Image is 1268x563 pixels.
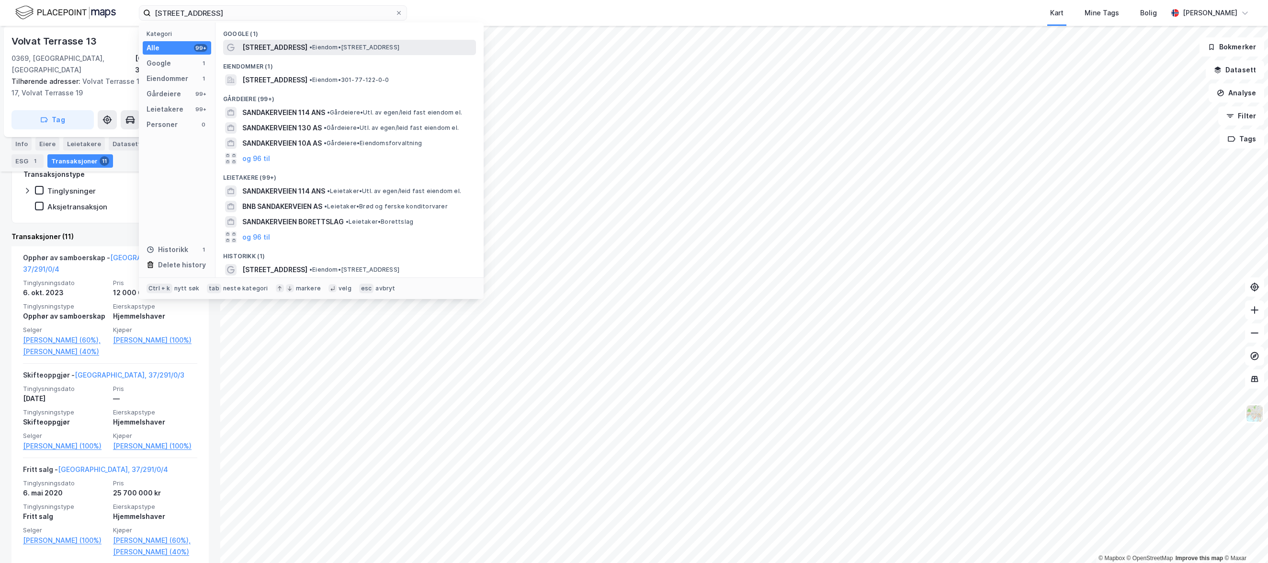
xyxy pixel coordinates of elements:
div: Delete history [158,259,206,271]
a: [GEOGRAPHIC_DATA], 37/291/0/4 [23,253,182,273]
div: Volvat Terrasse 13 [11,34,98,49]
span: BNB SANDAKERVEIEN AS [242,201,322,212]
div: Eiendommer (1) [215,55,484,72]
div: 1 [200,59,207,67]
div: Leietakere (99+) [215,166,484,184]
div: Volvat Terrasse 15, Volvat Terrasse 17, Volvat Terrasse 19 [11,76,201,99]
span: Kjøper [113,526,197,534]
a: Improve this map [1176,555,1223,562]
img: Z [1245,404,1264,423]
div: Datasett [109,137,145,150]
iframe: Chat Widget [1220,517,1268,563]
span: Tinglysningstype [23,302,107,310]
div: Alle [147,42,159,54]
div: Kategori [147,30,211,37]
div: Info [11,137,32,150]
span: Kjøper [113,432,197,440]
span: Tinglysningsdato [23,279,107,287]
div: Mine Tags [1085,7,1119,19]
span: Gårdeiere • Utl. av egen/leid fast eiendom el. [324,124,459,132]
a: [PERSON_NAME] (100%) [23,535,107,546]
a: [PERSON_NAME] (100%) [23,440,107,452]
div: Transaksjoner (11) [11,231,209,242]
div: ESG [11,154,44,168]
a: [GEOGRAPHIC_DATA], 37/291/0/4 [58,465,168,473]
div: Tinglysninger [47,186,96,195]
img: logo.f888ab2527a4732fd821a326f86c7f29.svg [15,4,116,21]
a: [GEOGRAPHIC_DATA], 37/291/0/3 [75,371,184,379]
div: Hjemmelshaver [113,416,197,428]
div: Leietakere [147,103,183,115]
input: Søk på adresse, matrikkel, gårdeiere, leietakere eller personer [151,6,395,20]
div: [GEOGRAPHIC_DATA], 37/291 [135,53,209,76]
button: Analyse [1209,83,1264,103]
a: [PERSON_NAME] (40%) [23,346,107,357]
div: markere [296,285,321,292]
div: Transaksjoner [47,154,113,168]
button: og 96 til [242,153,270,164]
span: Eierskapstype [113,302,197,310]
div: Google [147,57,171,69]
span: Gårdeiere • Eiendomsforvaltning [324,139,422,147]
div: Eiendommer [147,73,188,84]
button: Bokmerker [1200,37,1264,57]
span: • [346,218,349,225]
div: Leietakere [63,137,105,150]
div: esc [359,284,374,293]
div: Opphør av samboerskap [23,310,107,322]
div: 6. mai 2020 [23,487,107,499]
div: nytt søk [174,285,200,292]
span: • [327,187,330,195]
div: 11 [100,156,109,166]
span: • [309,76,312,83]
button: Tag [11,110,94,129]
div: tab [207,284,221,293]
div: Personer [147,119,178,130]
span: SANDAKERVEIEN BORETTSLAG [242,216,344,228]
span: Leietaker • Brød og ferske konditorvarer [324,203,448,210]
div: 1 [200,246,207,253]
span: Kjøper [113,326,197,334]
div: Hjemmelshaver [113,511,197,522]
span: [STREET_ADDRESS] [242,74,307,86]
span: Eiendom • [STREET_ADDRESS] [309,44,399,51]
div: 1 [200,75,207,82]
div: 99+ [194,90,207,98]
div: Aksjetransaksjon [47,202,107,211]
div: Historikk [147,244,188,255]
span: Eiendom • 301-77-122-0-0 [309,76,389,84]
div: — [113,393,197,404]
div: 25 700 000 kr [113,487,197,499]
span: Tinglysningstype [23,503,107,511]
span: Tinglysningsdato [23,479,107,487]
span: Tinglysningsdato [23,385,107,393]
div: 0369, [GEOGRAPHIC_DATA], [GEOGRAPHIC_DATA] [11,53,135,76]
div: Historikk (1) [215,245,484,262]
span: • [324,139,327,147]
span: SANDAKERVEIEN 10A AS [242,138,322,149]
div: Opphør av samboerskap - [23,252,197,279]
div: Gårdeiere (99+) [215,88,484,105]
span: Leietaker • Utl. av egen/leid fast eiendom el. [327,187,461,195]
button: Tags [1220,129,1264,149]
div: Google (1) [215,23,484,40]
div: velg [339,285,351,292]
span: • [327,109,330,116]
span: [STREET_ADDRESS] [242,42,307,53]
span: SANDAKERVEIEN 114 ANS [242,185,325,197]
span: Eierskapstype [113,408,197,416]
span: Selger [23,526,107,534]
a: [PERSON_NAME] (40%) [113,546,197,558]
span: Pris [113,479,197,487]
div: [DATE] [23,393,107,404]
button: Filter [1218,106,1264,126]
span: Tinglysningstype [23,408,107,416]
span: Selger [23,326,107,334]
a: [PERSON_NAME] (60%), [113,535,197,546]
span: SANDAKERVEIEN 130 AS [242,122,322,134]
div: Skifteoppgjør - [23,369,184,385]
span: Pris [113,385,197,393]
span: SANDAKERVEIEN 114 ANS [242,107,325,118]
div: Hjemmelshaver [113,310,197,322]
